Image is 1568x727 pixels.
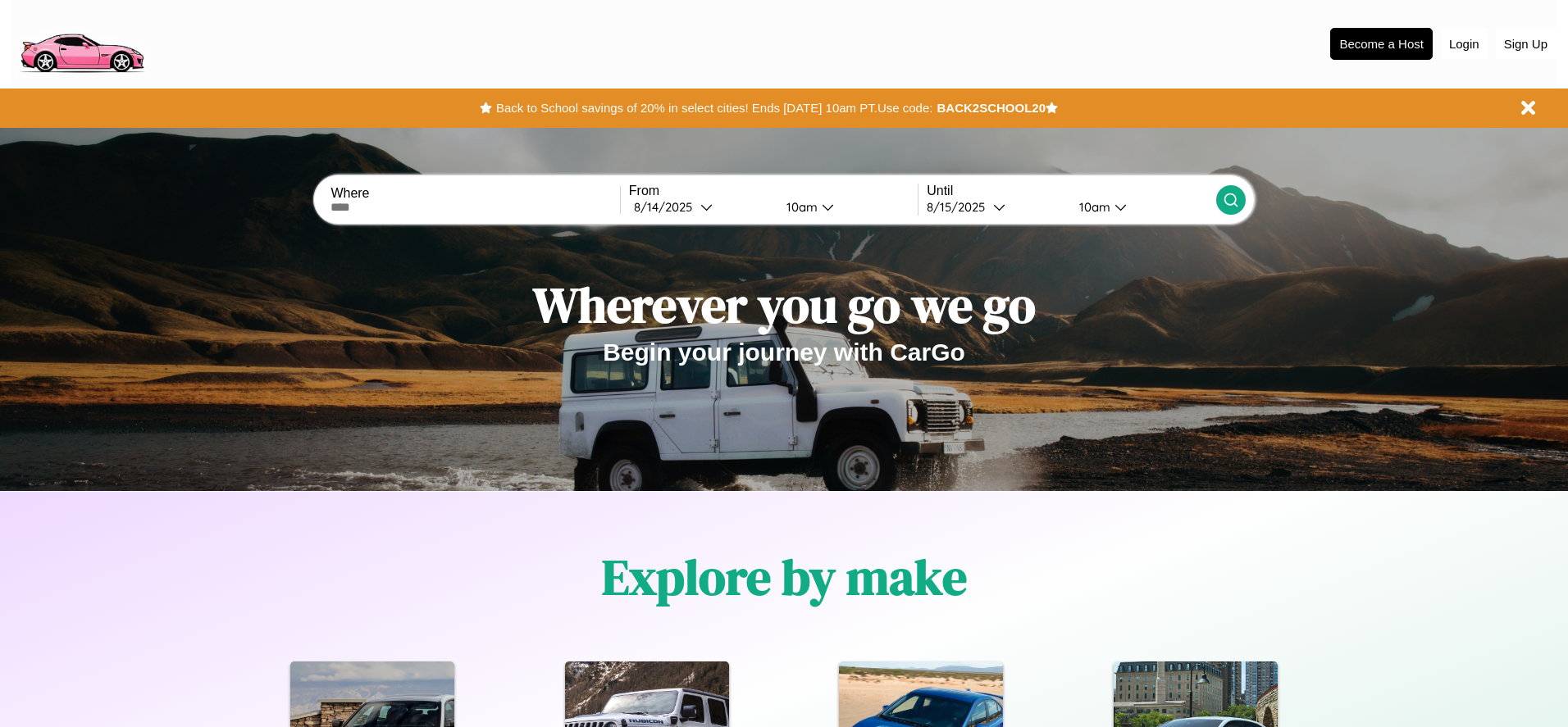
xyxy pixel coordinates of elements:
button: Login [1441,29,1488,59]
button: 8/14/2025 [629,198,773,216]
label: From [629,184,918,198]
img: logo [12,8,151,77]
div: 10am [778,199,822,215]
h1: Explore by make [602,543,967,611]
label: Until [927,184,1215,198]
button: 10am [1066,198,1215,216]
label: Where [330,186,619,201]
div: 10am [1071,199,1114,215]
div: 8 / 14 / 2025 [634,199,700,215]
button: 10am [773,198,918,216]
button: Sign Up [1496,29,1556,59]
b: BACK2SCHOOL20 [937,101,1046,115]
button: Back to School savings of 20% in select cities! Ends [DATE] 10am PT.Use code: [492,97,937,120]
div: 8 / 15 / 2025 [927,199,993,215]
button: Become a Host [1330,28,1433,60]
